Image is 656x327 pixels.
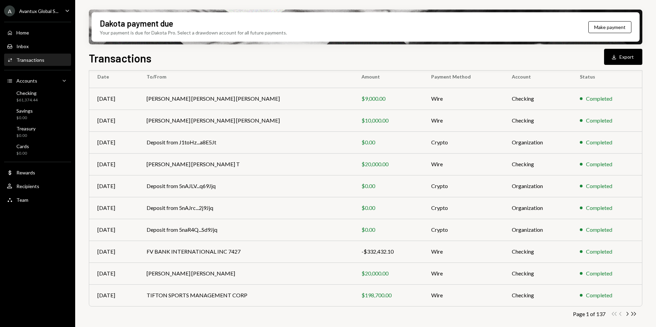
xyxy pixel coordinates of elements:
[97,226,130,234] div: [DATE]
[138,175,353,197] td: Deposit from 5nAJLV...q69Jjq
[4,88,71,104] a: Checking$61,374.44
[586,204,612,212] div: Completed
[4,141,71,158] a: Cards$0.00
[423,66,504,88] th: Payment Method
[504,284,572,306] td: Checking
[4,74,71,87] a: Accounts
[97,138,130,146] div: [DATE]
[97,116,130,125] div: [DATE]
[423,197,504,219] td: Crypto
[504,131,572,153] td: Organization
[97,247,130,256] div: [DATE]
[97,269,130,278] div: [DATE]
[16,108,33,114] div: Savings
[504,175,572,197] td: Organization
[4,180,71,192] a: Recipients
[586,247,612,256] div: Completed
[16,183,39,189] div: Recipients
[138,197,353,219] td: Deposit from 5nAJrc...2j9Jjq
[4,194,71,206] a: Team
[361,226,415,234] div: $0.00
[588,21,631,33] button: Make payment
[16,151,29,156] div: $0.00
[572,66,642,88] th: Status
[16,133,36,139] div: $0.00
[4,54,71,66] a: Transactions
[361,247,415,256] div: -$332,432.10
[504,219,572,241] td: Organization
[138,262,353,284] td: [PERSON_NAME] [PERSON_NAME]
[138,88,353,110] td: [PERSON_NAME] [PERSON_NAME] [PERSON_NAME]
[361,116,415,125] div: $10,000.00
[423,262,504,284] td: Wire
[586,291,612,299] div: Completed
[361,269,415,278] div: $20,000.00
[423,241,504,262] td: Wire
[353,66,423,88] th: Amount
[586,138,612,146] div: Completed
[138,284,353,306] td: TIFTON SPORTS MANAGEMENT CORP
[423,153,504,175] td: Wire
[504,197,572,219] td: Organization
[97,95,130,103] div: [DATE]
[573,311,605,317] div: Page 1 of 137
[16,78,37,84] div: Accounts
[586,226,612,234] div: Completed
[138,110,353,131] td: [PERSON_NAME] [PERSON_NAME] [PERSON_NAME]
[361,291,415,299] div: $198,700.00
[97,182,130,190] div: [DATE]
[361,204,415,212] div: $0.00
[138,241,353,262] td: FV BANK INTERNATIONAL INC 7427
[97,204,130,212] div: [DATE]
[16,197,28,203] div: Team
[504,153,572,175] td: Checking
[138,66,353,88] th: To/From
[504,88,572,110] td: Checking
[138,153,353,175] td: [PERSON_NAME] [PERSON_NAME] T
[423,131,504,153] td: Crypto
[586,116,612,125] div: Completed
[89,51,151,65] h1: Transactions
[16,97,38,103] div: $61,374.44
[16,30,29,35] div: Home
[4,40,71,52] a: Inbox
[423,175,504,197] td: Crypto
[361,160,415,168] div: $20,000.00
[504,110,572,131] td: Checking
[361,95,415,103] div: $9,000.00
[504,241,572,262] td: Checking
[361,138,415,146] div: $0.00
[586,95,612,103] div: Completed
[97,160,130,168] div: [DATE]
[16,170,35,175] div: Rewards
[100,18,173,29] div: Dakota payment due
[504,262,572,284] td: Checking
[423,110,504,131] td: Wire
[361,182,415,190] div: $0.00
[138,219,353,241] td: Deposit from 5naR4Q...Sd9Jjq
[586,160,612,168] div: Completed
[586,269,612,278] div: Completed
[16,43,29,49] div: Inbox
[16,90,38,96] div: Checking
[89,66,138,88] th: Date
[504,66,572,88] th: Account
[4,124,71,140] a: Treasury$0.00
[138,131,353,153] td: Deposit from J1toHz...a8E5Jt
[97,291,130,299] div: [DATE]
[4,106,71,122] a: Savings$0.00
[423,284,504,306] td: Wire
[100,29,287,36] div: Your payment is due for Dakota Pro. Select a drawdown account for all future payments.
[16,57,44,63] div: Transactions
[4,26,71,39] a: Home
[16,143,29,149] div: Cards
[16,126,36,131] div: Treasury
[4,5,15,16] div: A
[586,182,612,190] div: Completed
[423,88,504,110] td: Wire
[604,49,642,65] button: Export
[423,219,504,241] td: Crypto
[19,8,58,14] div: Avantux Global S...
[16,115,33,121] div: $0.00
[4,166,71,179] a: Rewards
